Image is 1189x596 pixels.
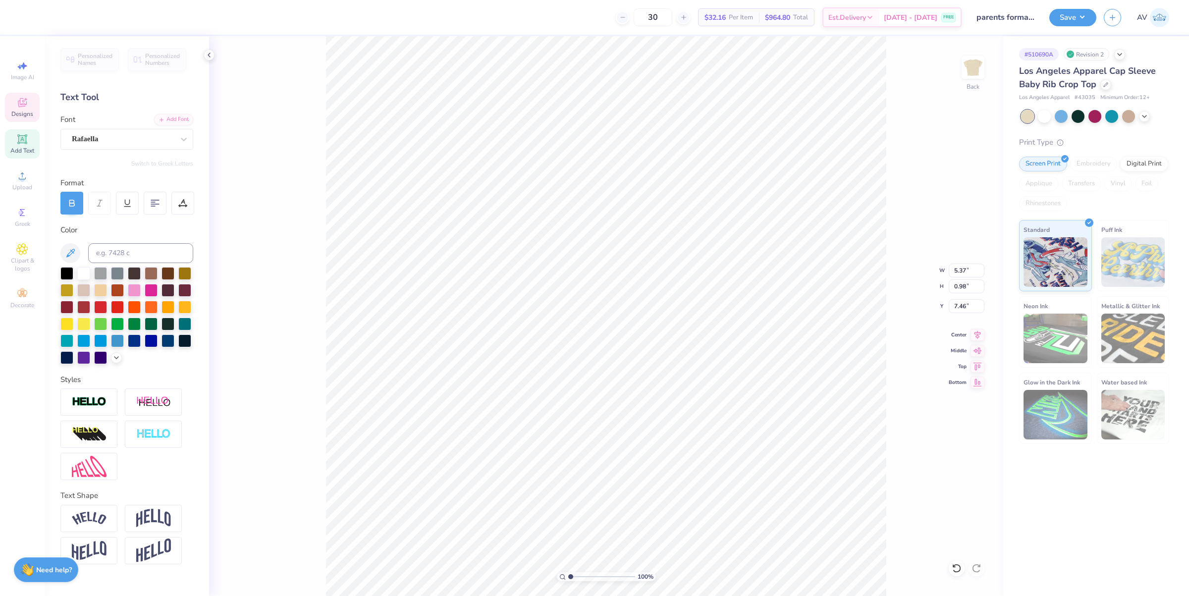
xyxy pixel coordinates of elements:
[10,301,34,309] span: Decorate
[1135,176,1158,191] div: Foil
[828,12,866,23] span: Est. Delivery
[60,224,193,236] div: Color
[1070,157,1117,171] div: Embroidery
[60,114,75,125] label: Font
[1019,65,1156,90] span: Los Angeles Apparel Cap Sleeve Baby Rib Crop Top
[11,73,34,81] span: Image AI
[704,12,726,23] span: $32.16
[1101,301,1160,311] span: Metallic & Glitter Ink
[1075,94,1095,102] span: # 43035
[1019,48,1059,60] div: # 510690A
[1019,196,1067,211] div: Rhinestones
[1101,224,1122,235] span: Puff Ink
[1100,94,1150,102] span: Minimum Order: 12 +
[15,220,30,228] span: Greek
[154,114,193,125] div: Add Font
[1019,157,1067,171] div: Screen Print
[88,243,193,263] input: e.g. 7428 c
[963,57,983,77] img: Back
[12,183,32,191] span: Upload
[136,539,171,563] img: Rise
[60,91,193,104] div: Text Tool
[1101,377,1147,387] span: Water based Ink
[967,82,979,91] div: Back
[60,177,194,189] div: Format
[1104,176,1132,191] div: Vinyl
[1101,390,1165,439] img: Water based Ink
[1024,377,1080,387] span: Glow in the Dark Ink
[1024,237,1087,287] img: Standard
[949,347,967,354] span: Middle
[136,396,171,408] img: Shadow
[72,456,107,477] img: Free Distort
[638,572,653,581] span: 100 %
[1019,137,1169,148] div: Print Type
[884,12,937,23] span: [DATE] - [DATE]
[11,110,33,118] span: Designs
[1019,176,1059,191] div: Applique
[949,379,967,386] span: Bottom
[1120,157,1168,171] div: Digital Print
[72,427,107,442] img: 3d Illusion
[1064,48,1109,60] div: Revision 2
[136,509,171,528] img: Arch
[131,160,193,167] button: Switch to Greek Letters
[72,512,107,525] img: Arc
[729,12,753,23] span: Per Item
[949,363,967,370] span: Top
[1150,8,1169,27] img: Aargy Velasco
[949,331,967,338] span: Center
[145,53,180,66] span: Personalized Numbers
[1024,301,1048,311] span: Neon Ink
[5,257,40,272] span: Clipart & logos
[36,565,72,575] strong: Need help?
[1019,94,1070,102] span: Los Angeles Apparel
[1024,224,1050,235] span: Standard
[634,8,672,26] input: – –
[1101,237,1165,287] img: Puff Ink
[72,541,107,560] img: Flag
[1137,8,1169,27] a: AV
[1101,314,1165,363] img: Metallic & Glitter Ink
[1137,12,1147,23] span: AV
[72,396,107,408] img: Stroke
[1062,176,1101,191] div: Transfers
[1024,390,1087,439] img: Glow in the Dark Ink
[1024,314,1087,363] img: Neon Ink
[793,12,808,23] span: Total
[1049,9,1096,26] button: Save
[60,374,193,385] div: Styles
[943,14,954,21] span: FREE
[78,53,113,66] span: Personalized Names
[60,490,193,501] div: Text Shape
[10,147,34,155] span: Add Text
[136,429,171,440] img: Negative Space
[765,12,790,23] span: $964.80
[969,7,1042,27] input: Untitled Design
